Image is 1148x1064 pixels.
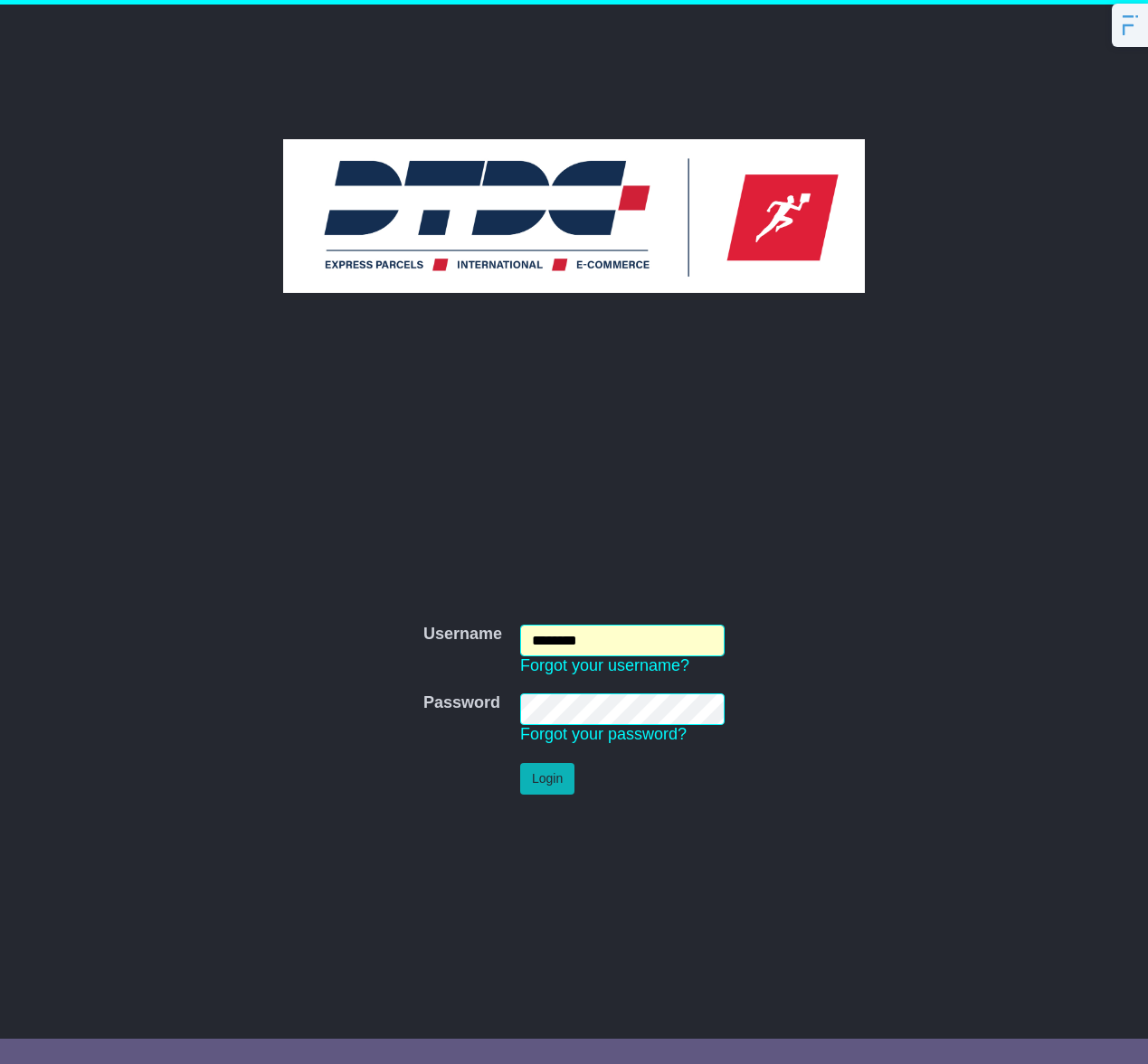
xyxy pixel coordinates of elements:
[283,139,866,293] img: DTDC Australia
[423,625,502,645] label: Username
[520,656,689,674] a: Forgot your username?
[423,693,500,713] label: Password
[520,763,574,795] button: Login
[520,725,687,743] a: Forgot your password?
